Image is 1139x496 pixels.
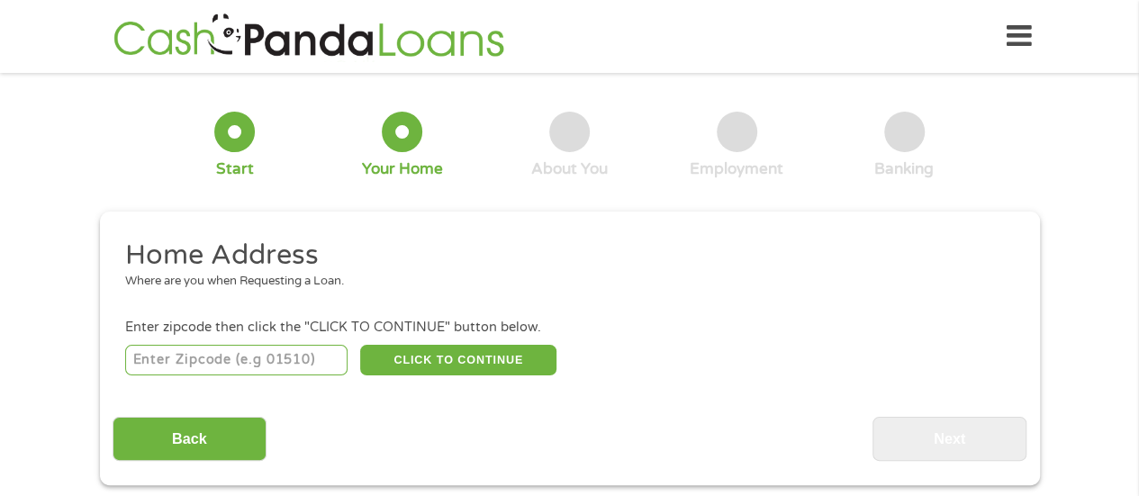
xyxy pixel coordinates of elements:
div: Employment [690,159,783,179]
div: Where are you when Requesting a Loan. [125,273,1000,291]
input: Back [113,417,267,461]
button: CLICK TO CONTINUE [360,345,556,375]
div: About You [531,159,608,179]
div: Your Home [362,159,443,179]
div: Enter zipcode then click the "CLICK TO CONTINUE" button below. [125,318,1013,338]
div: Banking [874,159,934,179]
div: Start [216,159,254,179]
input: Enter Zipcode (e.g 01510) [125,345,348,375]
h2: Home Address [125,238,1000,274]
input: Next [872,417,1026,461]
img: GetLoanNow Logo [108,11,510,62]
